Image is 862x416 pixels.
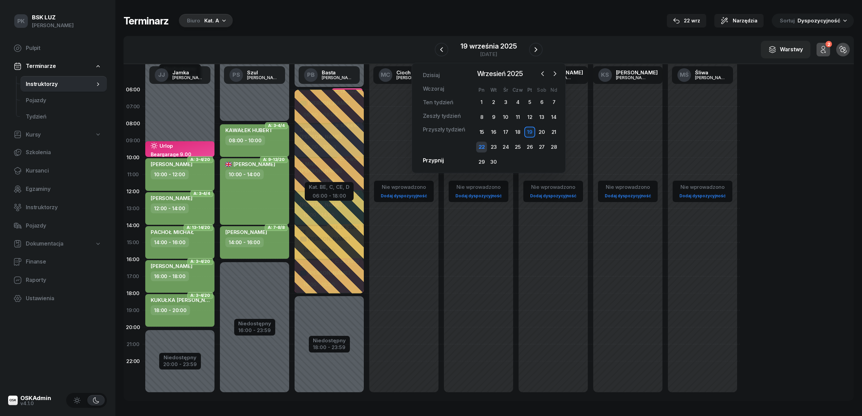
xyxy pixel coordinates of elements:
[8,144,107,161] a: Szkolenia
[695,75,728,80] div: [PERSON_NAME]
[26,185,101,194] span: Egzaminy
[20,109,107,125] a: Tydzień
[124,98,143,115] div: 07:00
[500,112,511,123] div: 10
[299,66,360,84] a: PBBasta[PERSON_NAME]
[512,87,524,93] div: Czw
[537,112,547,123] div: 13
[307,72,315,78] span: PB
[26,130,41,139] span: Kursy
[695,70,728,75] div: Śliwa
[500,142,511,152] div: 24
[225,161,275,167] span: [PERSON_NAME]
[26,239,63,248] span: Dokumentacja
[488,157,499,167] div: 30
[151,151,191,157] div: Beargarage 9.00
[225,127,273,133] span: KAWAŁEK HUBERT
[417,109,466,123] a: Zeszły tydzień
[149,66,210,84] a: JJJamka[PERSON_NAME]
[151,305,190,315] div: 18:00 - 20:00
[124,200,143,217] div: 13:00
[373,66,434,84] a: MCCioch[PERSON_NAME]
[26,44,101,53] span: Pulpit
[512,127,523,138] div: 18
[381,72,391,78] span: MC
[20,76,107,92] a: Instruktorzy
[172,75,205,80] div: [PERSON_NAME]
[124,149,143,166] div: 10:00
[26,96,101,105] span: Pojazdy
[512,97,523,108] div: 4
[8,396,18,405] img: logo-xs@2x.png
[396,70,429,75] div: Cioch
[512,112,523,123] div: 11
[616,70,658,75] div: [PERSON_NAME]
[124,336,143,353] div: 21:00
[672,66,733,84] a: MŚŚliwa[PERSON_NAME]
[160,143,173,148] span: Urlop
[476,87,488,93] div: Pn
[733,17,757,25] span: Narzędzia
[8,290,107,307] a: Ustawienia
[313,337,346,351] button: Niedostępny18:00 - 23:59
[124,234,143,251] div: 15:00
[322,75,354,80] div: [PERSON_NAME]
[488,87,500,93] div: Wt
[151,203,189,213] div: 12:00 - 14:00
[524,127,535,138] div: 19
[163,354,197,368] button: Niedostępny20:00 - 23:59
[524,97,535,108] div: 5
[417,154,449,167] a: Przypnij
[158,72,165,78] span: JJ
[20,395,51,401] div: OSKAdmin
[527,181,579,201] button: Nie wprowadzonoDodaj dyspozycyjność
[187,227,210,228] span: A: 13-14/20
[190,295,210,296] span: A: 3-4/20
[20,92,107,109] a: Pojazdy
[225,229,267,235] span: [PERSON_NAME]
[26,203,101,212] span: Instruktorzy
[488,112,499,123] div: 9
[26,257,101,266] span: Finanse
[548,127,559,138] div: 21
[309,192,350,199] div: 06:00 - 18:00
[268,125,285,126] span: A: 3-4/4
[527,192,579,200] a: Dodaj dyspozycyjność
[238,326,271,333] div: 16:00 - 23:59
[453,181,504,201] button: Nie wprowadzonoDodaj dyspozycyjność
[677,192,728,200] a: Dodaj dyspozycyjność
[500,127,511,138] div: 17
[151,237,189,247] div: 14:00 - 16:00
[26,148,101,157] span: Szkolenia
[602,181,654,201] button: Nie wprowadzonoDodaj dyspozycyjność
[193,193,210,194] span: A: 3-4/4
[616,75,649,80] div: [PERSON_NAME]
[537,127,547,138] div: 20
[524,142,535,152] div: 26
[124,251,143,268] div: 16:00
[601,72,609,78] span: KS
[8,40,107,56] a: Pulpit
[673,17,700,25] div: 22 wrz
[417,96,459,109] a: Ten tydzień
[461,43,517,50] div: 19 września 2025
[677,183,728,192] div: Nie wprowadzono
[8,218,107,234] a: Pojazdy
[667,14,706,28] button: 22 wrz
[172,70,205,75] div: Jamka
[378,181,430,201] button: Nie wprowadzonoDodaj dyspozycyjność
[537,97,547,108] div: 6
[247,70,280,75] div: Szul
[225,237,264,247] div: 14:00 - 16:00
[378,183,430,192] div: Nie wprowadzono
[396,75,429,80] div: [PERSON_NAME]
[309,183,350,199] button: Kat. BE, C, CE, D06:00 - 18:00
[124,132,143,149] div: 09:00
[8,127,107,143] a: Kursy
[417,123,471,137] a: Przyszły tydzień
[20,401,51,406] div: v4.1.0
[313,343,346,350] div: 18:00 - 23:59
[772,14,854,28] button: Sortuj Dyspozycyjność
[151,229,194,235] span: PACHOŁ MICHAŁ
[602,183,654,192] div: Nie wprowadzono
